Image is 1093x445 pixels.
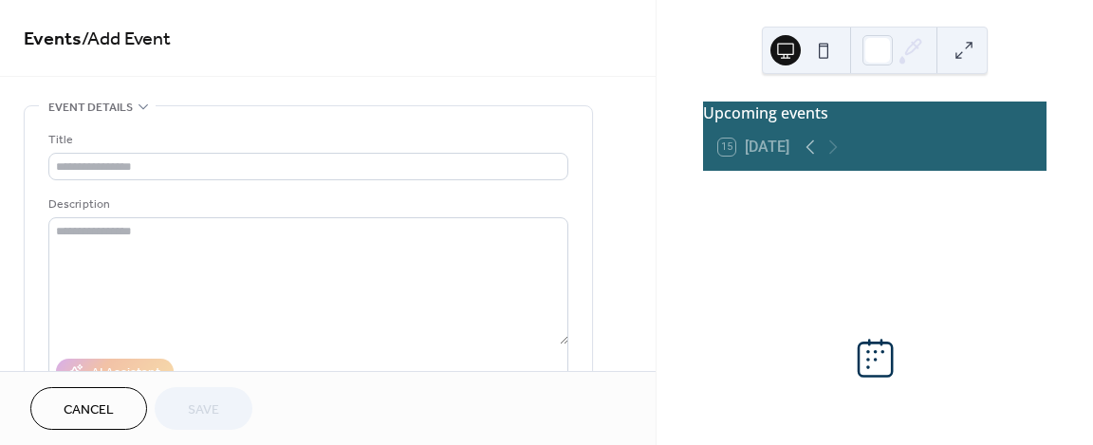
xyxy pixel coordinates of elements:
div: Upcoming events [703,102,1047,124]
div: Description [48,195,565,214]
span: Event details [48,98,133,118]
span: / Add Event [82,21,171,58]
div: Title [48,130,565,150]
a: Events [24,21,82,58]
button: Cancel [30,387,147,430]
span: Cancel [64,400,114,420]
